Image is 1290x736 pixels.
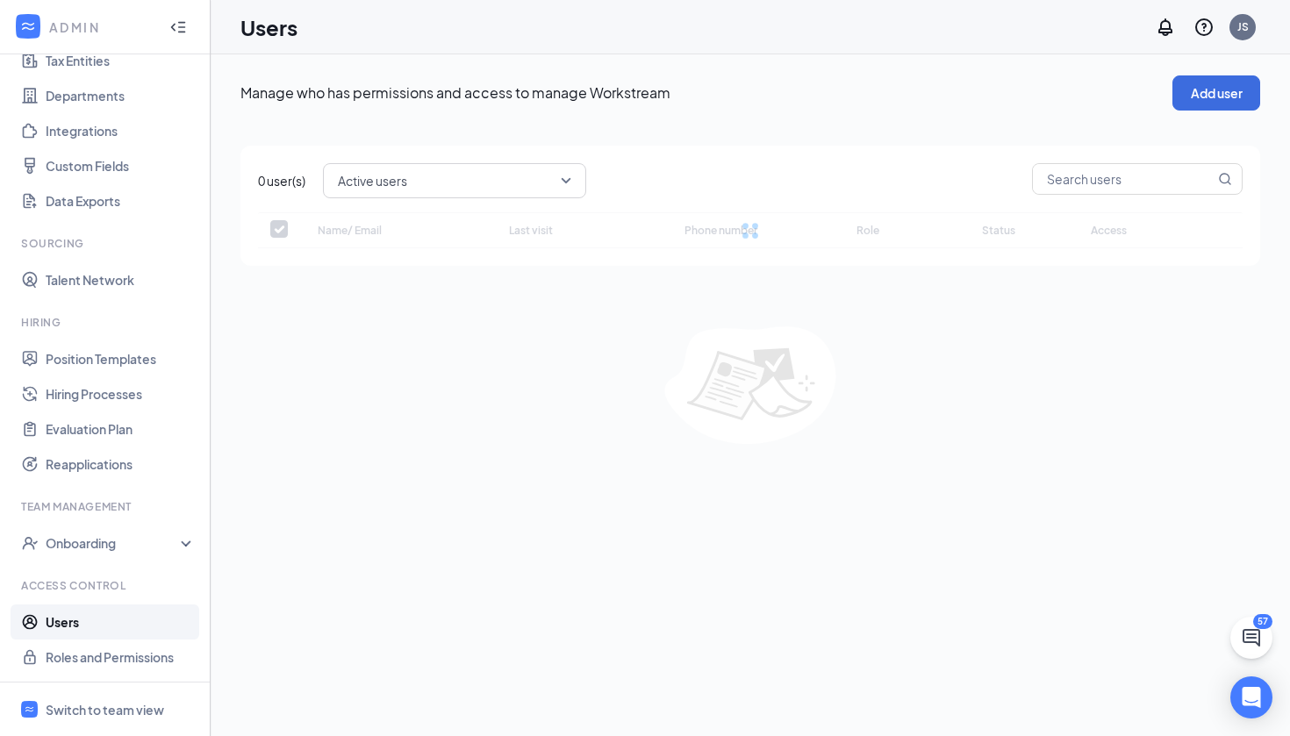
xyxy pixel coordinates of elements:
button: ChatActive [1230,617,1272,659]
a: Roles and Permissions [46,640,196,675]
div: Onboarding [46,534,181,552]
svg: ChatActive [1241,627,1262,648]
svg: Collapse [169,18,187,36]
span: Active users [338,168,407,194]
a: Custom Fields [46,148,196,183]
div: JS [1237,19,1249,34]
div: Team Management [21,499,192,514]
a: Hiring Processes [46,376,196,411]
div: Access control [21,578,192,593]
svg: MagnifyingGlass [1218,172,1232,186]
div: 57 [1253,614,1272,629]
div: Hiring [21,315,192,330]
a: Talent Network [46,262,196,297]
a: Users [46,604,196,640]
div: Sourcing [21,236,192,251]
a: Evaluation Plan [46,411,196,447]
input: Search users [1033,164,1215,194]
p: Manage who has permissions and access to manage Workstream [240,83,1172,103]
svg: UserCheck [21,534,39,552]
a: Position Templates [46,341,196,376]
button: Add user [1172,75,1260,111]
a: Tax Entities [46,43,196,78]
h1: Users [240,12,297,42]
svg: WorkstreamLogo [19,18,37,35]
a: Departments [46,78,196,113]
div: ADMIN [49,18,154,36]
div: Open Intercom Messenger [1230,676,1272,718]
svg: WorkstreamLogo [24,704,35,715]
svg: Notifications [1155,17,1176,38]
a: Integrations [46,113,196,148]
a: Reapplications [46,447,196,482]
a: Data Exports [46,183,196,218]
span: 0 user(s) [258,171,305,190]
svg: QuestionInfo [1193,17,1215,38]
div: Switch to team view [46,701,164,718]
